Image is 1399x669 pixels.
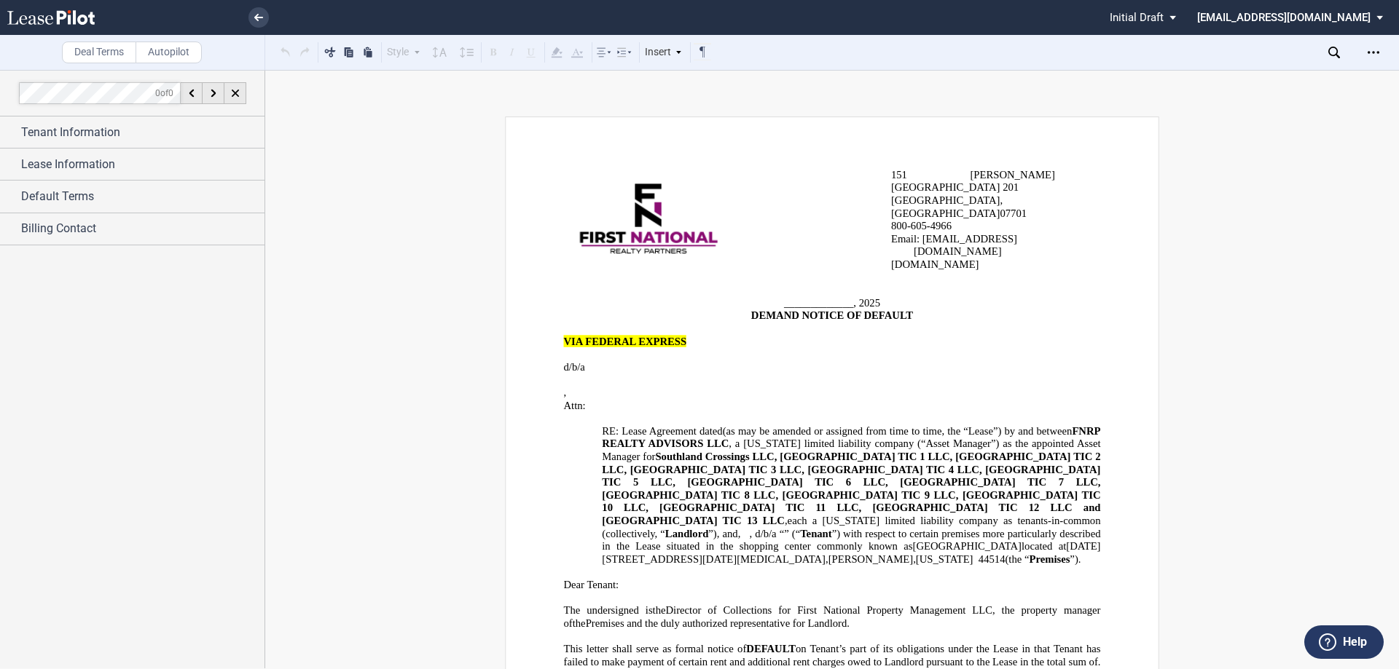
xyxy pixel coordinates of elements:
label: Deal Terms [62,41,136,63]
span: [GEOGRAPHIC_DATA], [GEOGRAPHIC_DATA] [891,194,1027,219]
div: Insert [643,43,685,62]
span: ”) [708,527,716,539]
span: the [573,617,586,630]
span: VIA FEDERAL EXPRESS [564,335,687,347]
span: (as may be amended or assigned from time to time, the “Lease”) by and between [723,425,1073,438]
span: This letter shall serve as formal notice of [564,643,747,655]
span: The undersigned is Director of Collections for First National Property Management LLC, the proper... [564,604,1104,629]
span: , [564,387,567,399]
span: Billing Contact [21,220,96,237]
span: , [826,553,828,566]
span: DEFAULT [746,643,796,655]
span: FNRP REALTY ADVISORS LLC [602,425,1103,450]
span: [DATE][STREET_ADDRESS][DATE][MEDICAL_DATA] [602,540,1100,565]
span: Tenant Information [21,124,120,141]
span: 151 [891,169,907,181]
span: Tenant [800,527,831,539]
span: RE: Lease Agreement dated [602,425,722,438]
span: [PERSON_NAME][GEOGRAPHIC_DATA] [891,169,1055,194]
span: (the “ [1005,553,1029,566]
span: , [738,527,741,539]
span: Lease Information [21,156,115,173]
span: 5 [921,220,926,232]
span: [US_STATE] [916,553,973,566]
div: Open Lease options menu [1362,41,1385,64]
span: ”) with respect to certain premises more particularly described in the Lease situated in the shop... [602,527,1103,552]
span: . [1098,655,1101,668]
button: Copy [340,43,358,60]
span: [PERSON_NAME] [828,553,913,566]
span: , and [717,527,738,539]
span: , [785,515,788,527]
span: ” (“ [784,527,800,539]
span: (collectively, “ [602,527,665,539]
span: 2025 [859,297,880,309]
button: Paste [359,43,377,60]
label: Autopilot [136,41,202,63]
span: DEMAND NOTICE OF DEFAULT [751,309,913,322]
span: 0 [168,87,173,98]
span: located at [1022,540,1066,553]
span: Default Terms [21,188,94,205]
span: the [653,604,666,617]
span: , a [US_STATE] limited liability company (“Asset Manager”) as the appointed Asset Manager for [602,438,1103,462]
span: Initial Draft [1110,11,1164,24]
span: 44514 [979,553,1006,566]
span: on Tenant’s part of its obligations under the Lease in that Tenant has failed to make payment of ... [564,643,1104,668]
span: d/b/a [564,361,585,373]
span: 07701 [1000,207,1027,219]
span: each a [US_STATE] limited liability company as tenants-in-common [788,515,1101,527]
img: 47197919_622135834868543_7426940384061685760_n.png [579,183,718,256]
label: Help [1343,633,1367,652]
span: 0 [155,87,160,98]
button: Help [1304,625,1384,659]
span: Landlord [665,527,708,539]
span: Premises [1029,553,1070,566]
button: Cut [321,43,339,60]
span: , d/b/a “ [750,527,785,539]
span: Attn: [564,399,586,411]
button: Toggle Control Characters [694,43,711,60]
span: Email: [EMAIL_ADDRESS][DOMAIN_NAME] [891,233,1017,258]
span: 201 [1003,181,1019,194]
span: ”). [1070,553,1081,566]
span: [DOMAIN_NAME] [891,258,979,271]
span: 800-60 -4966 [891,220,952,232]
span: [GEOGRAPHIC_DATA] [912,540,1022,553]
span: of [155,87,173,98]
span: Southland Crossings LLC, [GEOGRAPHIC_DATA] TIC 1 LLC, [GEOGRAPHIC_DATA] TIC 2 LLC, [GEOGRAPHIC_DA... [602,451,1103,527]
span: Dear Tenant: [564,579,619,591]
span: , [913,553,916,566]
span: _____________, [784,297,856,309]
